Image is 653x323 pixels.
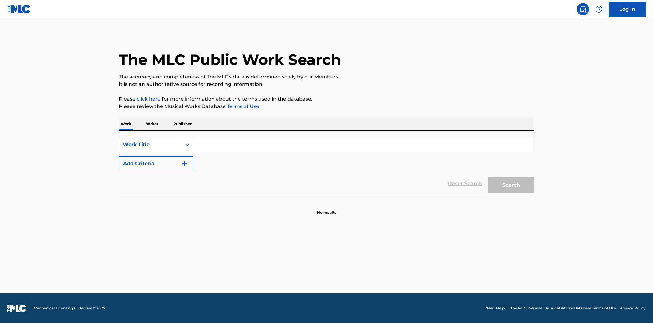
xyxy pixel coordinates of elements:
a: Public Search [577,3,589,15]
p: Writer [144,118,160,130]
img: logo [7,305,26,312]
p: Please review the Musical Works Database [119,103,534,110]
a: Musical Works Database Terms of Use [546,305,616,311]
a: Log In [609,2,646,17]
span: Mechanical Licensing Collective © 2025 [34,305,105,311]
form: Search Form [119,137,534,196]
p: It is not an authoritative source for recording information. [119,81,534,88]
div: Work Title [123,141,178,148]
p: Work [119,118,133,130]
a: click here [137,96,161,102]
button: Add Criteria [119,156,193,171]
p: No results [317,202,336,215]
h1: The MLC Public Work Search [119,50,341,69]
p: Publisher [171,118,194,130]
div: Help [593,3,605,15]
img: search [579,6,587,13]
img: 9d2ae6d4665cec9f34b9.svg [181,160,188,167]
p: Please for more information about the terms used in the database. [119,95,534,103]
p: The accuracy and completeness of The MLC's data is determined solely by our Members. [119,73,534,81]
a: Need Help? [485,305,507,311]
img: help [595,6,603,13]
a: The MLC Website [510,305,542,311]
img: MLC Logo [7,5,31,14]
a: Privacy Policy [620,305,646,311]
a: Terms of Use [226,103,259,109]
